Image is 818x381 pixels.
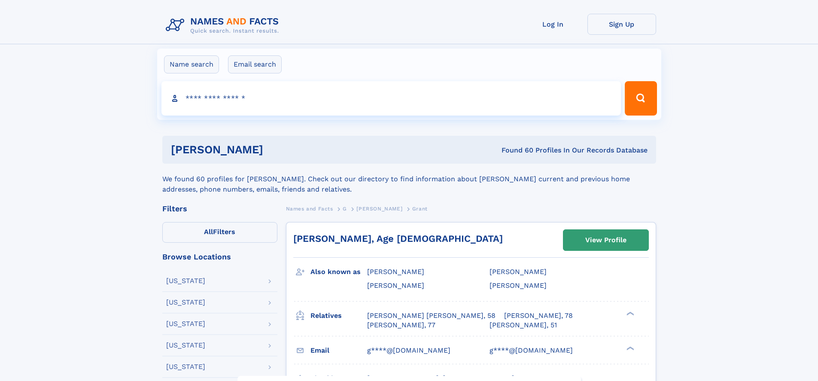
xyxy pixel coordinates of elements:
[367,268,424,276] span: [PERSON_NAME]
[228,55,282,73] label: Email search
[356,206,402,212] span: [PERSON_NAME]
[166,342,205,349] div: [US_STATE]
[293,233,503,244] a: [PERSON_NAME], Age [DEMOGRAPHIC_DATA]
[367,281,424,290] span: [PERSON_NAME]
[356,203,402,214] a: [PERSON_NAME]
[162,164,656,195] div: We found 60 profiles for [PERSON_NAME]. Check out our directory to find information about [PERSON...
[587,14,656,35] a: Sign Up
[166,299,205,306] div: [US_STATE]
[164,55,219,73] label: Name search
[490,281,547,290] span: [PERSON_NAME]
[166,320,205,327] div: [US_STATE]
[166,363,205,370] div: [US_STATE]
[367,320,435,330] a: [PERSON_NAME], 77
[519,14,587,35] a: Log In
[624,311,635,316] div: ❯
[343,203,347,214] a: G
[504,311,573,320] a: [PERSON_NAME], 78
[490,268,547,276] span: [PERSON_NAME]
[310,265,367,279] h3: Also known as
[490,320,557,330] a: [PERSON_NAME], 51
[625,81,657,116] button: Search Button
[162,253,277,261] div: Browse Locations
[382,146,648,155] div: Found 60 Profiles In Our Records Database
[585,230,626,250] div: View Profile
[161,81,621,116] input: search input
[412,206,428,212] span: Grant
[286,203,333,214] a: Names and Facts
[162,14,286,37] img: Logo Names and Facts
[204,228,213,236] span: All
[367,311,496,320] a: [PERSON_NAME] [PERSON_NAME], 58
[310,308,367,323] h3: Relatives
[624,345,635,351] div: ❯
[310,343,367,358] h3: Email
[171,144,383,155] h1: [PERSON_NAME]
[162,205,277,213] div: Filters
[563,230,648,250] a: View Profile
[166,277,205,284] div: [US_STATE]
[162,222,277,243] label: Filters
[343,206,347,212] span: G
